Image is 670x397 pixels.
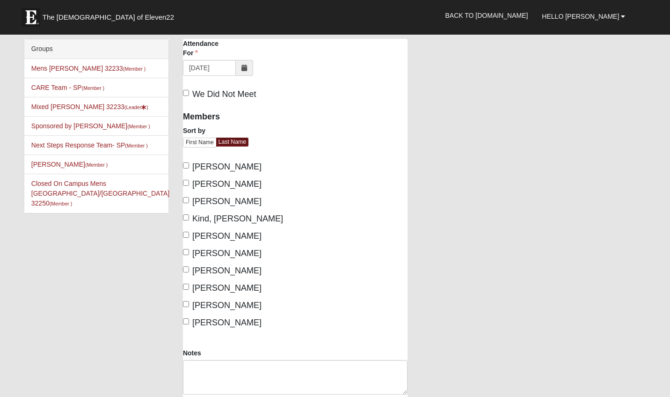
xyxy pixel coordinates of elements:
input: [PERSON_NAME] [183,284,189,290]
input: [PERSON_NAME] [183,266,189,272]
input: [PERSON_NAME] [183,180,189,186]
span: [PERSON_NAME] [192,179,262,189]
input: [PERSON_NAME] [183,318,189,324]
a: Sponsored by [PERSON_NAME](Member ) [31,122,150,130]
a: Mixed [PERSON_NAME] 32233(Leader) [31,103,148,110]
span: [PERSON_NAME] [192,197,262,206]
span: [PERSON_NAME] [192,162,262,171]
span: Kind, [PERSON_NAME] [192,214,283,223]
a: The [DEMOGRAPHIC_DATA] of Eleven22 [17,3,204,27]
input: [PERSON_NAME] [183,197,189,203]
a: [PERSON_NAME](Member ) [31,161,108,168]
input: [PERSON_NAME] [183,162,189,169]
input: Kind, [PERSON_NAME] [183,214,189,221]
span: [PERSON_NAME] [192,318,262,327]
a: Last Name [216,138,248,147]
span: Hello [PERSON_NAME] [542,13,619,20]
a: Next Steps Response Team- SP(Member ) [31,141,148,149]
a: Hello [PERSON_NAME] [535,5,632,28]
small: (Leader ) [124,104,148,110]
small: (Member ) [82,85,104,91]
small: (Member ) [123,66,146,72]
span: [PERSON_NAME] [192,249,262,258]
small: (Member ) [50,201,72,206]
label: Attendance For [183,39,229,58]
input: [PERSON_NAME] [183,301,189,307]
img: Eleven22 logo [22,8,40,27]
a: CARE Team - SP(Member ) [31,84,104,91]
span: The [DEMOGRAPHIC_DATA] of Eleven22 [43,13,174,22]
small: (Member ) [125,143,147,148]
span: [PERSON_NAME] [192,301,262,310]
a: First Name [183,138,217,147]
label: Sort by [183,126,205,135]
input: [PERSON_NAME] [183,249,189,255]
label: Notes [183,348,201,358]
a: Mens [PERSON_NAME] 32233(Member ) [31,65,146,72]
span: We Did Not Meet [192,89,256,99]
small: (Member ) [127,124,150,129]
div: Groups [24,39,168,59]
input: We Did Not Meet [183,90,189,96]
span: [PERSON_NAME] [192,266,262,275]
span: [PERSON_NAME] [192,231,262,241]
h4: Members [183,112,288,122]
a: Back to [DOMAIN_NAME] [438,4,535,27]
a: Closed On Campus Mens [GEOGRAPHIC_DATA]/[GEOGRAPHIC_DATA] 32250(Member ) [31,180,169,207]
small: (Member ) [85,162,108,168]
span: [PERSON_NAME] [192,283,262,293]
input: [PERSON_NAME] [183,232,189,238]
